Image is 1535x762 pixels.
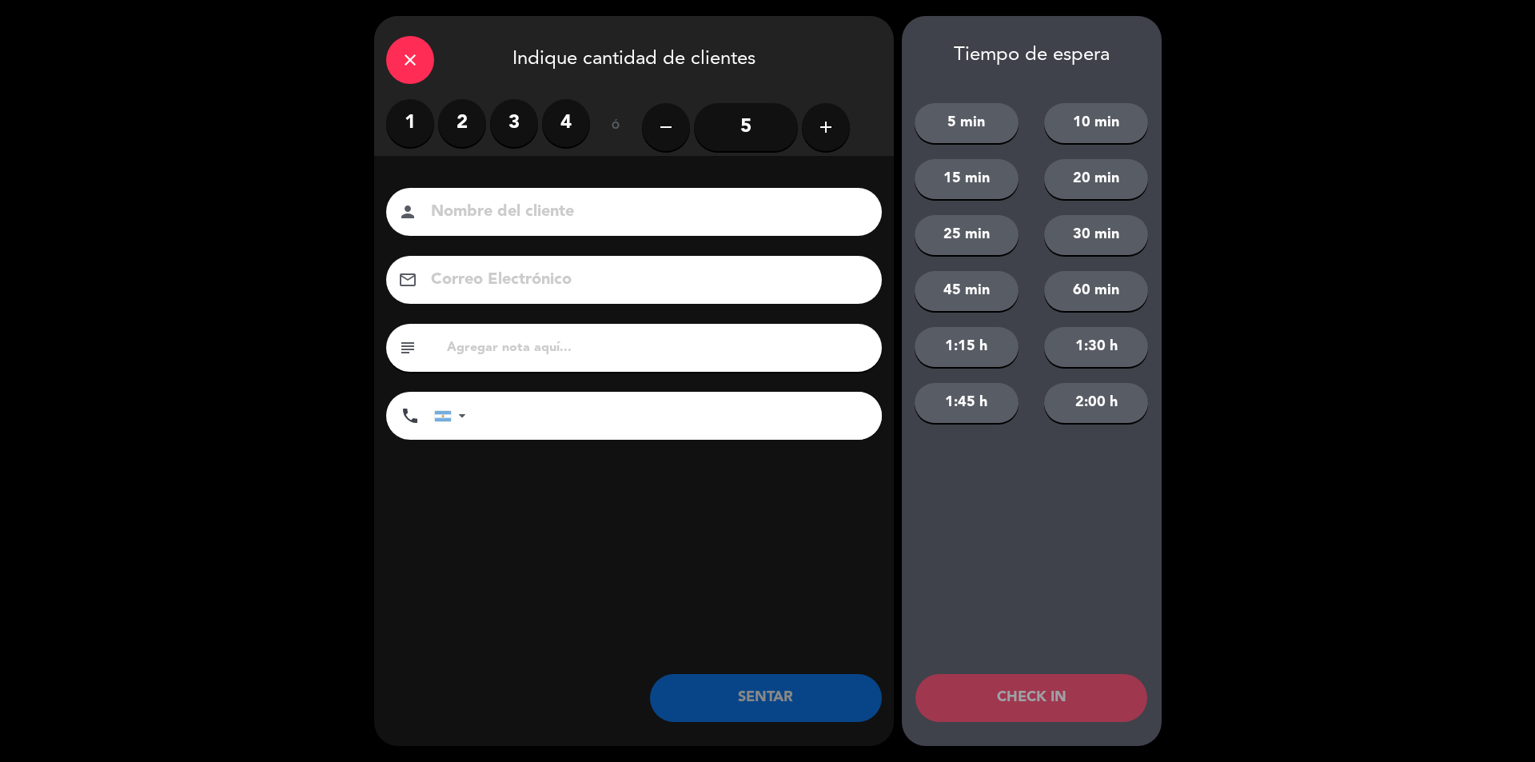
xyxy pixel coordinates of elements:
button: 15 min [915,159,1019,199]
label: 2 [438,99,486,147]
label: 4 [542,99,590,147]
button: 30 min [1044,215,1148,255]
button: 60 min [1044,271,1148,311]
button: SENTAR [650,674,882,722]
i: subject [398,338,417,357]
button: remove [642,103,690,151]
button: 25 min [915,215,1019,255]
div: Indique cantidad de clientes [374,16,894,99]
label: 3 [490,99,538,147]
button: add [802,103,850,151]
button: 45 min [915,271,1019,311]
i: phone [401,406,420,425]
button: 2:00 h [1044,383,1148,423]
button: 1:45 h [915,383,1019,423]
button: CHECK IN [915,674,1147,722]
i: email [398,270,417,289]
button: 10 min [1044,103,1148,143]
button: 1:30 h [1044,327,1148,367]
button: 1:15 h [915,327,1019,367]
input: Agregar nota aquí... [445,337,870,359]
input: Nombre del cliente [429,198,861,226]
button: 20 min [1044,159,1148,199]
i: add [816,118,835,137]
button: 5 min [915,103,1019,143]
div: Argentina: +54 [435,393,472,439]
i: remove [656,118,676,137]
div: Tiempo de espera [902,44,1162,67]
div: ó [590,99,642,155]
i: person [398,202,417,221]
i: close [401,50,420,70]
label: 1 [386,99,434,147]
input: Correo Electrónico [429,266,861,294]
